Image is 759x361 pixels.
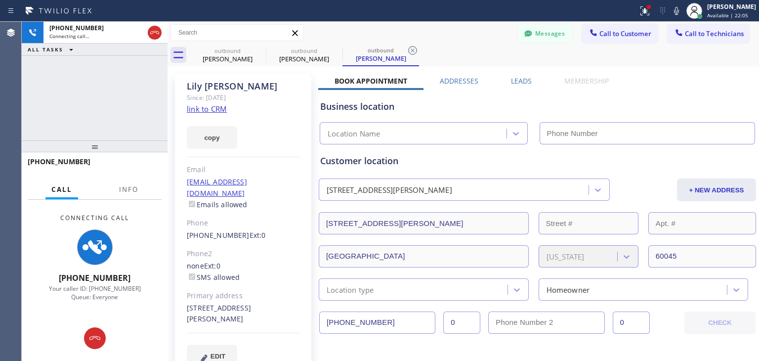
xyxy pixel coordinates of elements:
input: Search [171,25,303,41]
div: Phone2 [187,248,300,260]
div: Lily Mahapatra [190,44,265,66]
div: Business location [320,100,755,113]
div: [PERSON_NAME] [190,54,265,63]
input: Emails allowed [189,201,195,207]
div: Email [187,164,300,176]
div: [PERSON_NAME] [707,2,756,11]
label: Emails allowed [187,200,248,209]
button: Mute [670,4,683,18]
div: Since: [DATE] [187,92,300,103]
div: Primary address [187,290,300,302]
input: ZIP [648,245,756,268]
div: Homeowner [547,284,590,295]
div: [STREET_ADDRESS][PERSON_NAME] [327,184,452,196]
span: Available | 22:05 [707,12,748,19]
div: [PERSON_NAME] [267,54,341,63]
label: Book Appointment [335,76,407,86]
span: EDIT [211,353,225,360]
span: Connecting call… [49,33,89,40]
input: Ext. [443,312,480,334]
span: ALL TASKS [28,46,63,53]
input: Phone Number [319,312,435,334]
div: Customer location [320,154,755,168]
input: Phone Number [540,122,756,144]
button: copy [187,126,237,149]
a: [PHONE_NUMBER] [187,230,250,240]
button: Hang up [84,327,106,349]
span: Your caller ID: [PHONE_NUMBER] Queue: Everyone [49,284,141,301]
span: [PHONE_NUMBER] [28,157,90,166]
input: City [319,245,529,268]
div: Lily [PERSON_NAME] [187,81,300,92]
div: outbound [190,47,265,54]
div: none [187,261,300,283]
label: Membership [564,76,609,86]
input: Ext. 2 [613,312,650,334]
button: Info [113,180,144,199]
div: [STREET_ADDRESS][PERSON_NAME] [187,303,300,325]
button: Call to Customer [582,24,658,43]
input: Phone Number 2 [488,312,604,334]
button: Hang up [148,26,162,40]
a: [EMAIL_ADDRESS][DOMAIN_NAME] [187,177,247,198]
div: Phone [187,218,300,229]
label: SMS allowed [187,272,240,282]
input: Street # [539,212,638,234]
span: Info [119,185,138,194]
label: Addresses [440,76,478,86]
div: outbound [267,47,341,54]
span: Connecting Call [60,214,129,222]
button: Call [45,180,78,199]
span: Call to Technicians [685,29,744,38]
label: Leads [511,76,532,86]
span: [PHONE_NUMBER] [59,272,130,283]
span: Ext: 0 [250,230,266,240]
div: [PERSON_NAME] [343,54,418,63]
a: link to CRM [187,104,227,114]
button: Call to Technicians [668,24,749,43]
input: SMS allowed [189,273,195,280]
div: Lily Mahapatra [267,44,341,66]
button: CHECK [684,312,756,334]
div: Location Name [328,128,380,139]
span: Call to Customer [599,29,651,38]
span: Call [51,185,72,194]
div: outbound [343,46,418,54]
span: [PHONE_NUMBER] [49,24,104,32]
button: Messages [518,24,572,43]
button: ALL TASKS [22,44,83,55]
input: Apt. # [648,212,756,234]
div: Lily Mahapatra [343,44,418,65]
button: + NEW ADDRESS [677,179,756,201]
div: Location type [327,284,374,295]
input: Address [319,212,529,234]
span: Ext: 0 [204,261,220,271]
